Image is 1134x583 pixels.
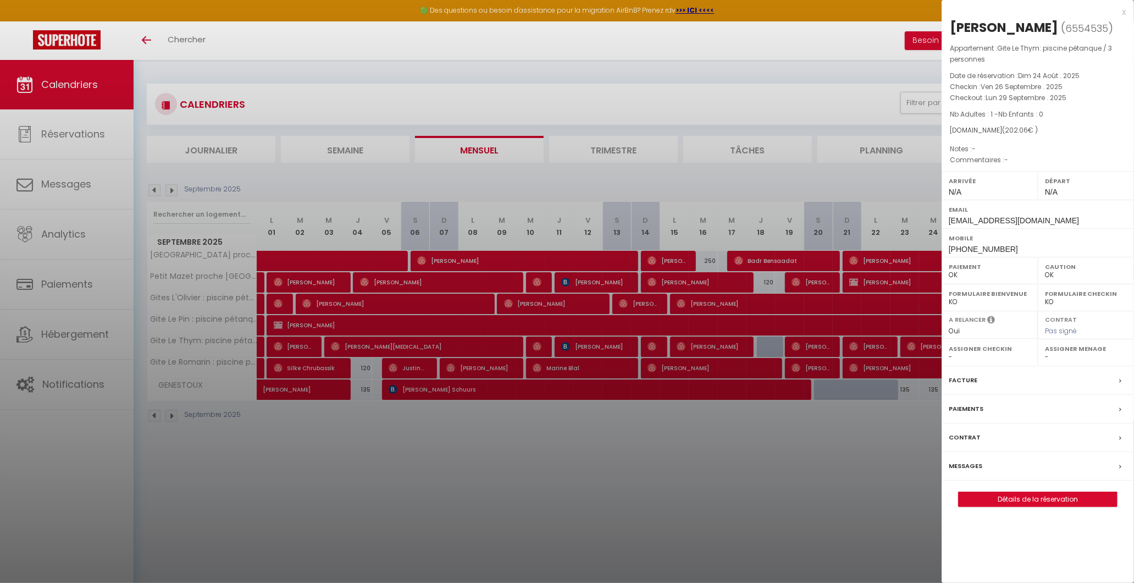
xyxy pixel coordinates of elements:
[949,315,986,324] label: A relancer
[1045,326,1077,335] span: Pas signé
[949,188,961,196] span: N/A
[1065,21,1108,35] span: 6554535
[949,343,1031,354] label: Assigner Checkin
[950,70,1126,81] p: Date de réservation :
[942,5,1126,19] div: x
[949,216,1079,225] span: [EMAIL_ADDRESS][DOMAIN_NAME]
[949,375,977,386] label: Facture
[1045,261,1127,272] label: Caution
[958,492,1118,507] button: Détails de la réservation
[1005,125,1028,135] span: 202.06
[1045,288,1127,299] label: Formulaire Checkin
[949,245,1018,254] span: [PHONE_NUMBER]
[949,288,1031,299] label: Formulaire Bienvenue
[1004,155,1008,164] span: -
[986,93,1066,102] span: Lun 29 Septembre . 2025
[1045,188,1058,196] span: N/A
[950,43,1126,65] p: Appartement :
[998,109,1043,119] span: Nb Enfants : 0
[949,432,981,443] label: Contrat
[950,43,1112,64] span: Gite Le Thym: piscine pétanque / 3 personnes
[1002,125,1038,135] span: ( € )
[981,82,1063,91] span: Ven 26 Septembre . 2025
[950,109,1043,119] span: Nb Adultes : 1 -
[950,125,1126,136] div: [DOMAIN_NAME]
[950,81,1126,92] p: Checkin :
[950,155,1126,166] p: Commentaires :
[949,261,1031,272] label: Paiement
[949,460,982,472] label: Messages
[972,144,976,153] span: -
[1018,71,1080,80] span: Dim 24 Août . 2025
[987,315,995,327] i: Sélectionner OUI si vous souhaiter envoyer les séquences de messages post-checkout
[949,175,1031,186] label: Arrivée
[949,403,983,415] label: Paiements
[1061,20,1113,36] span: ( )
[1045,175,1127,186] label: Départ
[950,92,1126,103] p: Checkout :
[959,492,1117,507] a: Détails de la réservation
[950,144,1126,155] p: Notes :
[950,19,1058,36] div: [PERSON_NAME]
[949,204,1127,215] label: Email
[949,233,1127,244] label: Mobile
[1045,315,1077,322] label: Contrat
[1045,343,1127,354] label: Assigner Menage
